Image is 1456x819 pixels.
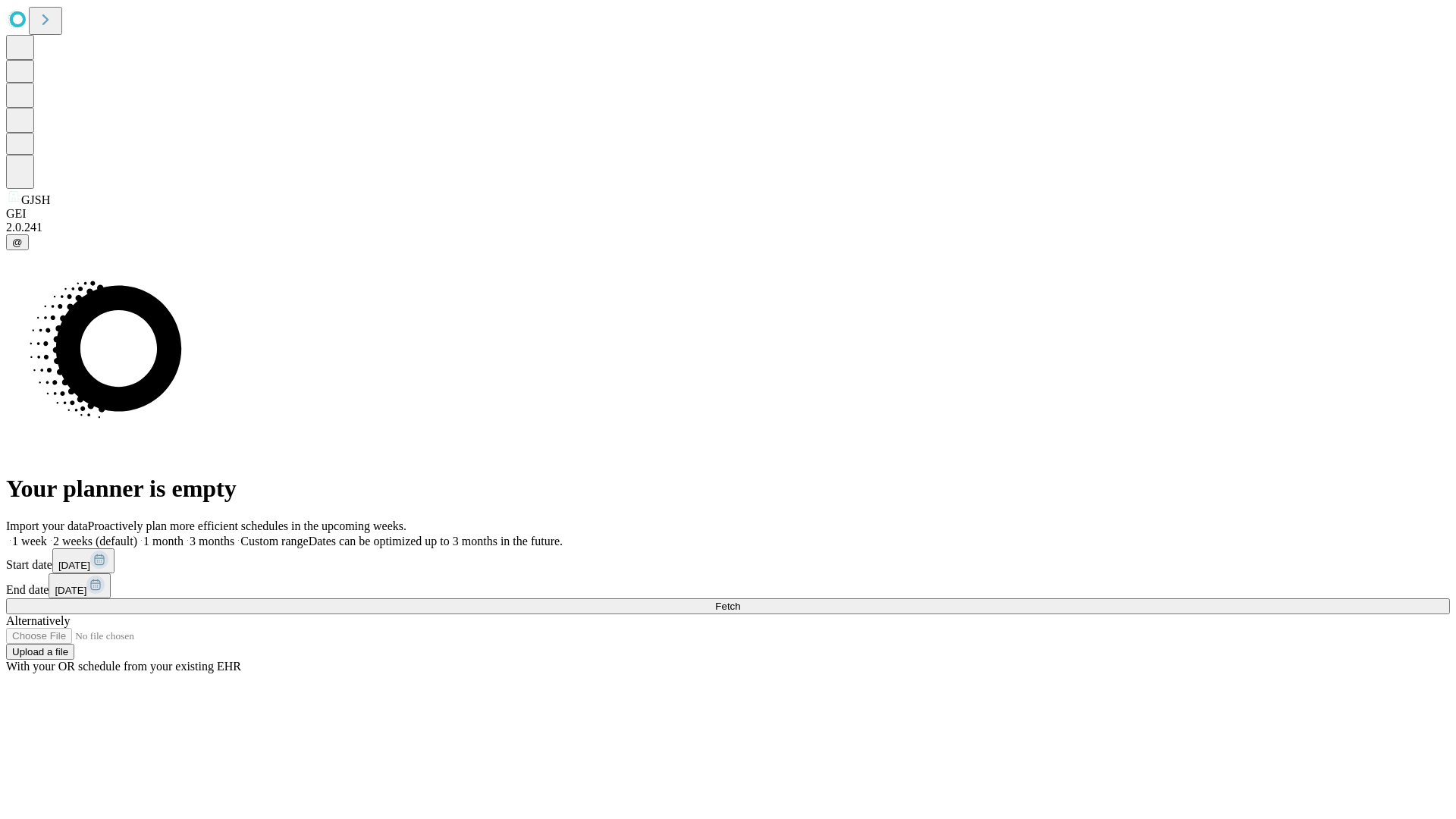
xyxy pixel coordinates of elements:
span: Alternatively [6,614,70,627]
div: 2.0.241 [6,221,1450,234]
span: 1 week [12,535,47,548]
div: End date [6,573,1450,598]
span: Dates can be optimized up to 3 months in the future. [309,535,563,548]
span: Proactively plan more efficient schedules in the upcoming weeks. [88,519,406,532]
button: Fetch [6,598,1450,614]
span: 2 weeks (default) [53,535,137,548]
span: GJSH [21,193,50,206]
span: Custom range [240,535,308,548]
span: [DATE] [58,560,90,571]
span: [DATE] [55,585,86,596]
div: GEI [6,207,1450,221]
button: Upload a file [6,644,74,660]
span: 3 months [190,535,234,548]
span: 1 month [143,535,184,548]
div: Start date [6,548,1450,573]
span: Import your data [6,519,88,532]
button: [DATE] [52,548,115,573]
h1: Your planner is empty [6,475,1450,503]
span: Fetch [715,601,740,612]
span: @ [12,237,23,248]
button: [DATE] [49,573,111,598]
button: @ [6,234,29,250]
span: With your OR schedule from your existing EHR [6,660,241,673]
